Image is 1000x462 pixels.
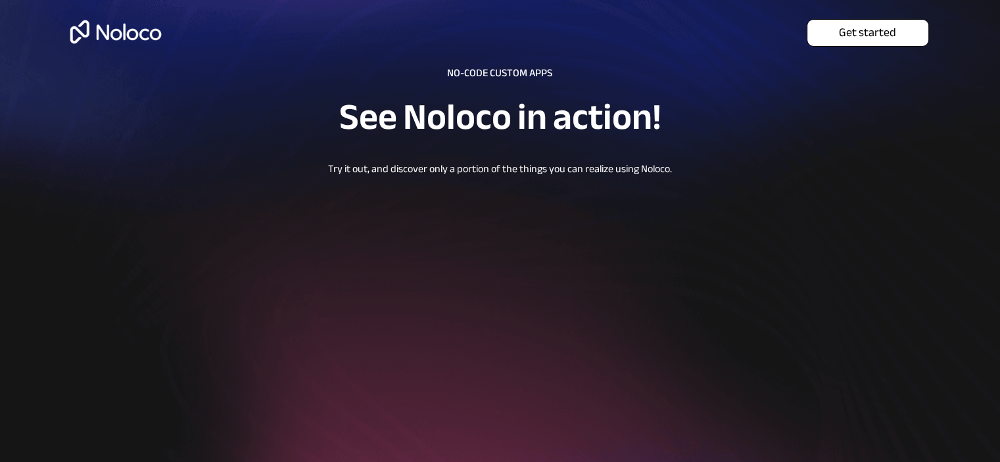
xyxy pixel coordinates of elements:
[339,83,661,151] span: See Noloco in action!
[807,19,929,47] a: Get started
[807,26,928,40] span: Get started
[328,159,672,179] span: Try it out, and discover only a portion of the things you can realize using Noloco.
[447,63,552,83] span: NO-CODE CUSTOM APPS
